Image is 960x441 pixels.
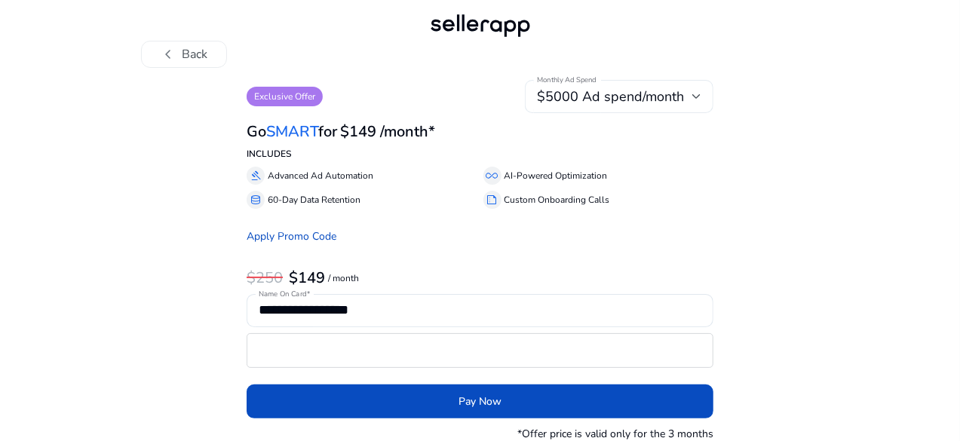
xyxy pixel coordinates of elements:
[266,121,318,142] span: SMART
[247,269,283,287] h3: $250
[505,169,608,182] p: AI-Powered Optimization
[255,335,705,366] iframe: Secure card payment input frame
[259,289,307,299] mat-label: Name On Card
[537,87,684,106] span: $5000 Ad spend/month
[160,45,178,63] span: chevron_left
[247,123,337,141] h3: Go for
[328,274,359,283] p: / month
[459,394,501,409] span: Pay Now
[141,41,227,68] button: chevron_leftBack
[537,75,597,85] mat-label: Monthly Ad Spend
[247,229,336,243] a: Apply Promo Code
[247,384,713,418] button: Pay Now
[486,194,498,206] span: summarize
[486,170,498,182] span: all_inclusive
[268,193,360,207] p: 60-Day Data Retention
[505,193,610,207] p: Custom Onboarding Calls
[247,147,713,161] p: INCLUDES
[268,169,373,182] p: Advanced Ad Automation
[250,170,262,182] span: gavel
[289,268,325,288] b: $149
[340,123,435,141] h3: $149 /month*
[250,194,262,206] span: database
[247,87,323,106] p: Exclusive Offer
